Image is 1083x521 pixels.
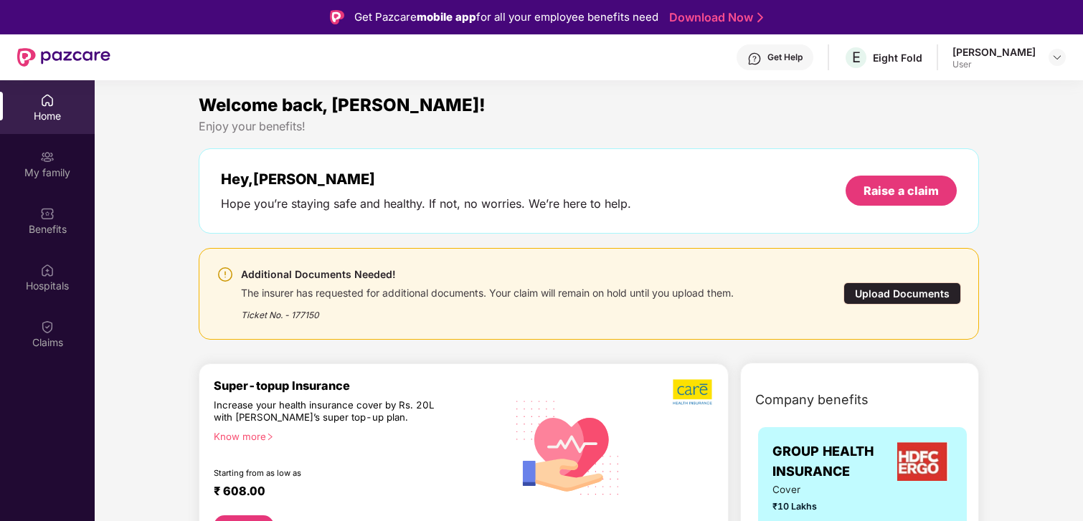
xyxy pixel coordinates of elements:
img: svg+xml;base64,PHN2ZyBpZD0iQ2xhaW0iIHhtbG5zPSJodHRwOi8vd3d3LnczLm9yZy8yMDAwL3N2ZyIgd2lkdGg9IjIwIi... [40,320,55,334]
img: insurerLogo [897,442,949,481]
div: Know more [214,431,497,441]
div: Super-topup Insurance [214,378,506,393]
div: Raise a claim [864,183,939,199]
div: Get Help [767,52,803,63]
img: New Pazcare Logo [17,48,110,67]
div: Hope you’re staying safe and healthy. If not, no worries. We’re here to help. [221,196,631,211]
span: E [852,49,861,66]
div: Ticket No. - 177150 [241,300,734,322]
div: Starting from as low as [214,468,445,478]
img: svg+xml;base64,PHN2ZyB4bWxucz0iaHR0cDovL3d3dy53My5vcmcvMjAwMC9zdmciIHhtbG5zOnhsaW5rPSJodHRwOi8vd3... [506,383,630,510]
div: ₹ 608.00 [214,484,491,501]
span: ₹10 Lakhs [772,500,866,514]
div: User [952,59,1036,70]
div: Increase your health insurance cover by Rs. 20L with [PERSON_NAME]’s super top-up plan. [214,399,443,424]
img: svg+xml;base64,PHN2ZyBpZD0iSG9tZSIgeG1sbnM9Imh0dHA6Ly93d3cudzMub3JnLzIwMDAvc3ZnIiB3aWR0aD0iMjAiIG... [40,93,55,107]
div: Additional Documents Needed! [241,266,734,283]
img: svg+xml;base64,PHN2ZyBpZD0iSGVscC0zMngzMiIgeG1sbnM9Imh0dHA6Ly93d3cudzMub3JnLzIwMDAvc3ZnIiB3aWR0aD... [747,52,762,66]
span: GROUP HEALTH INSURANCE [772,441,893,482]
a: Download Now [669,10,759,25]
span: Welcome back, [PERSON_NAME]! [199,95,486,115]
img: svg+xml;base64,PHN2ZyBpZD0iSG9zcGl0YWxzIiB4bWxucz0iaHR0cDovL3d3dy53My5vcmcvMjAwMC9zdmciIHdpZHRoPS... [40,263,55,277]
div: Enjoy your benefits! [199,119,979,134]
strong: mobile app [417,10,476,24]
img: svg+xml;base64,PHN2ZyB3aWR0aD0iMjAiIGhlaWdodD0iMjAiIHZpZXdCb3g9IjAgMCAyMCAyMCIgZmlsbD0ibm9uZSIgeG... [40,150,55,164]
img: b5dec4f62d2307b9de63beb79f102df3.png [673,378,714,406]
img: Logo [330,10,344,24]
div: The insurer has requested for additional documents. Your claim will remain on hold until you uplo... [241,283,734,300]
img: svg+xml;base64,PHN2ZyBpZD0iRHJvcGRvd24tMzJ4MzIiIHhtbG5zPSJodHRwOi8vd3d3LnczLm9yZy8yMDAwL3N2ZyIgd2... [1051,52,1063,63]
img: svg+xml;base64,PHN2ZyBpZD0iV2FybmluZ18tXzI0eDI0IiBkYXRhLW5hbWU9Ildhcm5pbmcgLSAyNHgyNCIgeG1sbnM9Im... [217,266,234,283]
div: Get Pazcare for all your employee benefits need [354,9,658,26]
div: Eight Fold [873,51,922,64]
img: svg+xml;base64,PHN2ZyBpZD0iQmVuZWZpdHMiIHhtbG5zPSJodHRwOi8vd3d3LnczLm9yZy8yMDAwL3N2ZyIgd2lkdGg9Ij... [40,206,55,221]
div: Hey, [PERSON_NAME] [221,171,631,188]
span: Cover [772,482,866,497]
span: Company benefits [755,390,869,410]
img: Stroke [757,10,763,25]
div: [PERSON_NAME] [952,45,1036,59]
span: right [266,433,274,441]
div: Upload Documents [843,282,961,305]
